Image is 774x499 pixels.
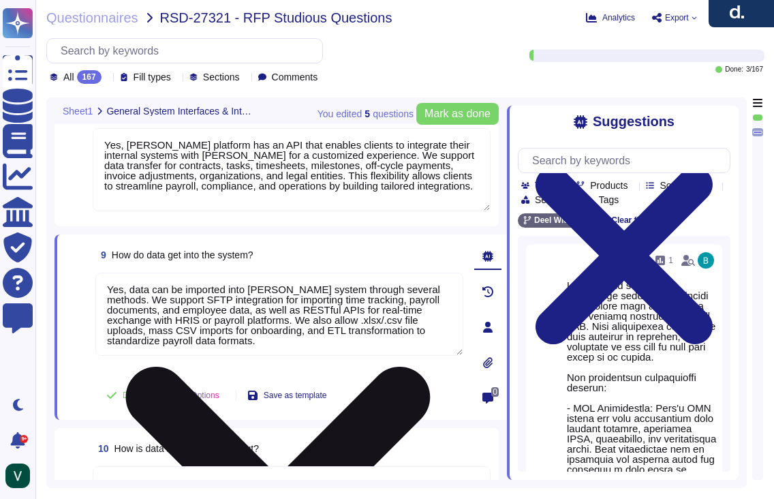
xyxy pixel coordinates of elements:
[491,387,499,397] span: 0
[134,72,171,82] span: Fill types
[3,461,40,491] button: user
[365,109,370,119] b: 5
[5,464,30,488] img: user
[77,70,102,84] div: 167
[20,435,28,443] div: 9+
[665,14,689,22] span: Export
[318,109,414,119] span: You edited question s
[63,106,93,116] span: Sheet1
[46,11,138,25] span: Questionnaires
[746,66,763,73] span: 3 / 167
[416,103,499,125] button: Mark as done
[272,72,318,82] span: Comments
[93,128,491,211] textarea: Yes, [PERSON_NAME] platform has an API that enables clients to integrate their internal systems w...
[602,14,635,22] span: Analytics
[525,149,730,172] input: Search by keywords
[698,252,714,269] img: user
[95,273,463,356] textarea: Yes, data can be imported into [PERSON_NAME] system through several methods. We support SFTP inte...
[725,66,743,73] span: Done:
[106,106,253,116] span: General System Interfaces & Integration
[95,250,106,260] span: 9
[160,11,392,25] span: RSD-27321 - RFP Studious Questions
[93,444,109,453] span: 10
[424,108,491,119] span: Mark as done
[586,12,635,23] button: Analytics
[112,249,253,260] span: How do data get into the system?
[63,72,74,82] span: All
[203,72,240,82] span: Sections
[54,39,322,63] input: Search by keywords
